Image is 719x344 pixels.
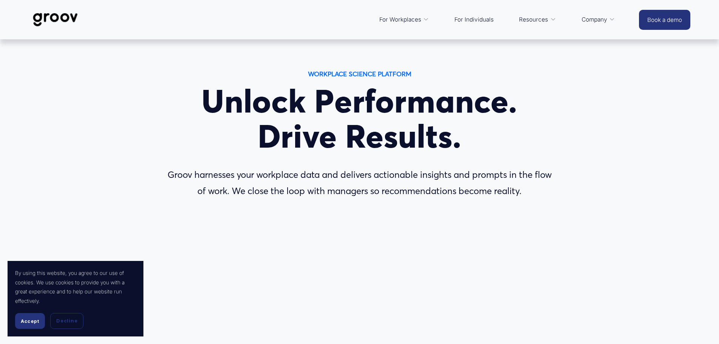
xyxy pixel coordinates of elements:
section: Cookie banner [8,261,143,336]
button: Decline [50,313,83,329]
h1: Unlock Performance. Drive Results. [162,84,557,154]
a: folder dropdown [578,11,619,29]
p: By using this website, you agree to our use of cookies. We use cookies to provide you with a grea... [15,268,136,305]
span: Accept [21,318,39,324]
a: folder dropdown [515,11,560,29]
span: Resources [519,14,548,25]
span: Decline [56,318,77,324]
strong: WORKPLACE SCIENCE PLATFORM [308,70,411,78]
a: folder dropdown [376,11,433,29]
span: For Workplaces [379,14,421,25]
span: Company [582,14,607,25]
p: Groov harnesses your workplace data and delivers actionable insights and prompts in the flow of w... [162,167,557,199]
a: Book a demo [639,10,690,30]
button: Accept [15,313,45,329]
img: Groov | Workplace Science Platform | Unlock Performance | Drive Results [29,7,82,32]
a: For Individuals [451,11,497,29]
